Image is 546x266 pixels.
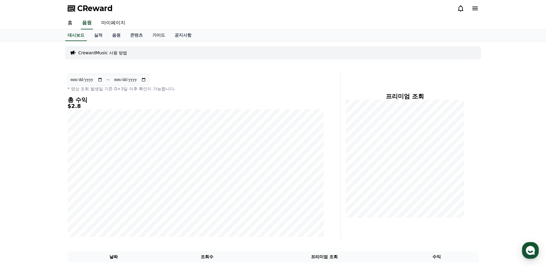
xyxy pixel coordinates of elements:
a: 마이페이지 [96,17,130,29]
h4: 총 수익 [68,97,324,103]
a: 가이드 [148,30,170,41]
a: 대화 [40,190,78,205]
a: 콘텐츠 [125,30,148,41]
h4: 프리미엄 조회 [346,93,464,100]
a: 홈 [2,190,40,205]
th: 프리미엄 조회 [254,251,395,262]
h5: $2.8 [68,103,324,109]
span: CReward [77,4,113,13]
a: 공지사항 [170,30,196,41]
th: 수익 [395,251,478,262]
span: 대화 [55,199,62,204]
a: 대시보드 [65,30,87,41]
span: 설정 [93,199,100,204]
th: 조회수 [160,251,254,262]
p: * 영상 조회 발생일 기준 D+3일 이후 확인이 가능합니다. [68,86,324,92]
a: 홈 [63,17,77,29]
a: 음원 [81,17,93,29]
span: 홈 [19,199,23,204]
a: 실적 [89,30,107,41]
a: CrewardMusic 사용 방법 [78,50,127,56]
a: 설정 [78,190,115,205]
a: CReward [68,4,113,13]
p: ~ [106,76,110,83]
th: 날짜 [68,251,160,262]
a: 음원 [107,30,125,41]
